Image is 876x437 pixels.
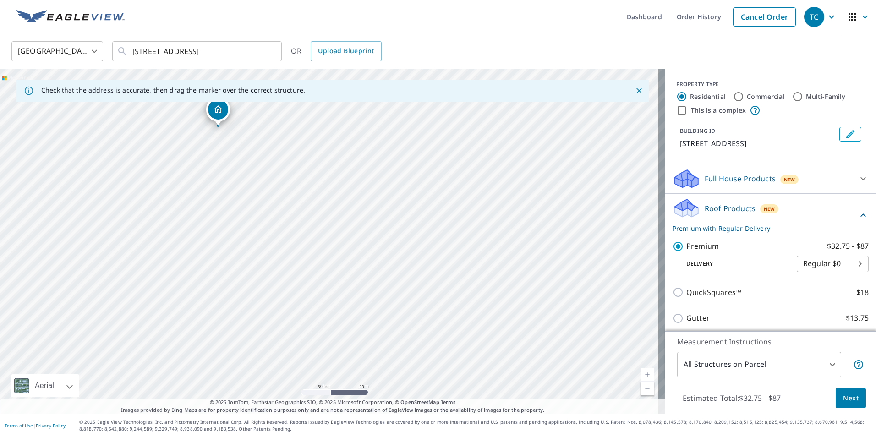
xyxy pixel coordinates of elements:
[705,203,756,214] p: Roof Products
[36,422,66,429] a: Privacy Policy
[690,92,726,101] label: Residential
[853,359,864,370] span: Your report will include each building or structure inside the parcel boundary. In some cases, du...
[691,106,746,115] label: This is a complex
[673,224,858,233] p: Premium with Regular Delivery
[680,138,836,149] p: [STREET_ADDRESS]
[318,45,374,57] span: Upload Blueprint
[733,7,796,27] a: Cancel Order
[11,374,79,397] div: Aerial
[686,240,719,252] p: Premium
[686,287,741,298] p: QuickSquares™
[784,176,795,183] span: New
[311,41,381,61] a: Upload Blueprint
[797,251,869,277] div: Regular $0
[673,197,869,233] div: Roof ProductsNewPremium with Regular Delivery
[827,240,869,252] p: $32.75 - $87
[641,368,654,382] a: Current Level 19, Zoom In
[291,41,382,61] div: OR
[5,422,33,429] a: Terms of Use
[676,80,865,88] div: PROPERTY TYPE
[846,312,869,324] p: $13.75
[206,98,230,126] div: Dropped pin, building 1, Residential property, 141 Hickory Creek Cir Little Rock, AR 72212
[210,399,456,406] span: © 2025 TomTom, Earthstar Geographics SIO, © 2025 Microsoft Corporation, ©
[686,312,710,324] p: Gutter
[11,38,103,64] div: [GEOGRAPHIC_DATA]
[839,127,861,142] button: Edit building 1
[441,399,456,405] a: Terms
[806,92,846,101] label: Multi-Family
[641,382,654,395] a: Current Level 19, Zoom Out
[747,92,785,101] label: Commercial
[32,374,57,397] div: Aerial
[836,388,866,409] button: Next
[677,336,864,347] p: Measurement Instructions
[673,260,797,268] p: Delivery
[856,287,869,298] p: $18
[41,86,305,94] p: Check that the address is accurate, then drag the marker over the correct structure.
[804,7,824,27] div: TC
[677,352,841,377] div: All Structures on Parcel
[680,127,715,135] p: BUILDING ID
[705,173,776,184] p: Full House Products
[5,423,66,428] p: |
[79,419,871,432] p: © 2025 Eagle View Technologies, Inc. and Pictometry International Corp. All Rights Reserved. Repo...
[764,205,775,213] span: New
[843,393,859,404] span: Next
[673,168,869,190] div: Full House ProductsNew
[16,10,125,24] img: EV Logo
[675,388,788,408] p: Estimated Total: $32.75 - $87
[633,85,645,97] button: Close
[132,38,263,64] input: Search by address or latitude-longitude
[400,399,439,405] a: OpenStreetMap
